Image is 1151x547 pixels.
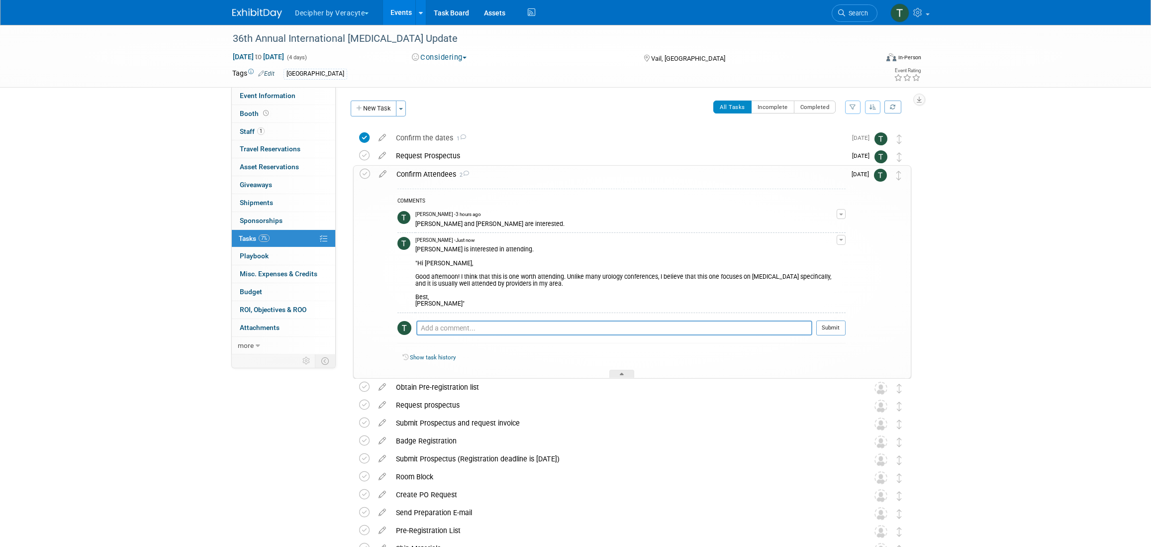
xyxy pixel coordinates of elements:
img: Unassigned [874,382,887,395]
span: Attachments [240,324,280,331]
span: Vail, [GEOGRAPHIC_DATA] [651,55,725,62]
i: Move task [897,152,902,162]
span: [PERSON_NAME] - 3 hours ago [415,211,481,218]
div: Room Block [391,468,855,485]
a: edit [374,383,391,392]
a: Event Information [232,87,335,105]
span: 1 [257,127,265,135]
img: Format-Inperson.png [886,53,896,61]
a: edit [374,508,391,517]
span: Travel Reservations [240,145,300,153]
div: [PERSON_NAME] and [PERSON_NAME] are interested. [415,219,837,228]
button: Considering [408,52,471,63]
img: Unassigned [874,436,887,448]
a: Shipments [232,194,335,212]
span: 7% [259,234,270,242]
a: Misc. Expenses & Credits [232,265,335,283]
img: Unassigned [874,400,887,413]
a: Tasks7% [232,230,335,247]
td: Toggle Event Tabs [315,354,336,367]
button: Submit [816,321,846,335]
a: edit [374,472,391,481]
img: Tony Alvarado [397,211,410,224]
i: Move task [897,509,902,519]
span: Booth not reserved yet [261,109,271,117]
span: Sponsorships [240,217,283,224]
a: Show task history [410,354,456,361]
img: Tony Alvarado [874,150,887,163]
span: [DATE] [852,152,874,159]
span: (4 days) [286,54,307,61]
i: Move task [897,420,902,429]
span: ROI, Objectives & ROO [240,306,306,314]
img: Tony Alvarado [890,3,909,22]
img: Tony Alvarado [397,237,410,250]
span: [DATE] [852,134,874,141]
a: Booth [232,105,335,122]
a: Staff1 [232,123,335,140]
span: Shipments [240,199,273,207]
img: Unassigned [874,489,887,502]
div: Obtain Pre-registration list [391,379,855,396]
a: Search [832,4,877,22]
img: Unassigned [874,471,887,484]
span: Event Information [240,92,295,100]
i: Move task [897,455,902,465]
span: Search [845,9,868,17]
a: Attachments [232,319,335,336]
div: Send Preparation E-mail [391,504,855,521]
a: edit [374,133,391,142]
button: Incomplete [751,101,794,113]
a: Asset Reservations [232,158,335,176]
div: Create PO Request [391,486,855,503]
a: edit [374,170,391,179]
img: Unassigned [874,418,887,431]
i: Move task [897,473,902,483]
i: Move task [897,402,902,411]
a: Budget [232,283,335,301]
a: Travel Reservations [232,140,335,158]
div: 36th Annual International [MEDICAL_DATA] Update [229,30,863,48]
span: Giveaways [240,181,272,189]
span: Tasks [239,234,270,242]
a: edit [374,490,391,499]
a: edit [374,454,391,463]
span: Budget [240,288,262,296]
a: edit [374,526,391,535]
img: Tony Alvarado [874,169,887,182]
button: All Tasks [713,101,752,113]
a: edit [374,151,391,160]
div: COMMENTS [397,197,846,207]
i: Move task [897,438,902,447]
a: more [232,337,335,354]
span: [PERSON_NAME] - Just now [415,237,475,244]
div: Request Prospectus [391,147,846,164]
div: [PERSON_NAME] is interested in attending. "Hi [PERSON_NAME], Good afternoon! I think that this is... [415,244,837,308]
a: edit [374,401,391,410]
span: Playbook [240,252,269,260]
span: Booth [240,109,271,117]
button: Completed [794,101,836,113]
span: Misc. Expenses & Credits [240,270,317,278]
td: Personalize Event Tab Strip [298,354,315,367]
img: Unassigned [874,453,887,466]
img: ExhibitDay [232,8,282,18]
div: Confirm the dates [391,129,846,146]
i: Move task [897,491,902,501]
span: more [238,341,254,349]
img: Tony Alvarado [874,132,887,145]
span: [DATE] [852,171,874,178]
div: Request prospectus [391,397,855,414]
span: Asset Reservations [240,163,299,171]
div: In-Person [898,54,921,61]
a: edit [374,419,391,428]
span: 1 [453,135,466,142]
i: Move task [896,171,901,180]
a: edit [374,437,391,445]
span: Staff [240,127,265,135]
div: [GEOGRAPHIC_DATA] [284,69,347,79]
td: Tags [232,68,275,80]
div: Event Rating [894,68,921,73]
img: Unassigned [874,525,887,538]
div: Pre-Registration List [391,522,855,539]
